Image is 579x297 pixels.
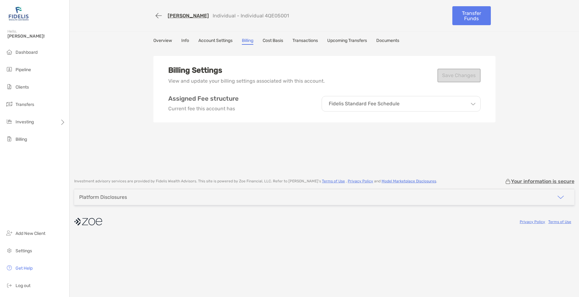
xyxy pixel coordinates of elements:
[292,38,318,45] a: Transactions
[168,105,239,112] p: Current fee this account has
[16,67,31,72] span: Pipeline
[168,95,239,102] h5: Assigned Fee structure
[213,13,289,19] p: Individual - Individual 4QE05001
[16,283,30,288] span: Log out
[168,66,325,75] h3: Billing Settings
[242,38,253,45] a: Billing
[74,179,437,184] p: Investment advisory services are provided by Fidelis Wealth Advisors . This site is powered by Zo...
[181,38,189,45] a: Info
[7,34,66,39] span: [PERSON_NAME]!
[16,266,33,271] span: Get Help
[16,137,27,142] span: Billing
[16,248,32,254] span: Settings
[376,38,399,45] a: Documents
[16,85,29,90] span: Clients
[520,220,545,224] a: Privacy Policy
[6,48,13,56] img: dashboard icon
[557,194,564,201] img: icon arrow
[6,83,13,90] img: clients icon
[6,135,13,143] img: billing icon
[6,118,13,125] img: investing icon
[153,38,172,45] a: Overview
[6,264,13,272] img: get-help icon
[382,179,436,183] a: Model Marketplace Disclosures
[6,100,13,108] img: transfers icon
[16,119,34,125] span: Investing
[74,215,102,229] img: company logo
[168,77,325,85] p: View and update your billing settings associated with this account.
[198,38,233,45] a: Account Settings
[79,194,127,200] div: Platform Disclosures
[511,178,574,184] p: Your information is secure
[7,2,30,25] img: Zoe Logo
[6,247,13,254] img: settings icon
[329,101,400,107] p: Fidelis Standard Fee Schedule
[16,102,34,107] span: Transfers
[322,179,345,183] a: Terms of Use
[327,38,367,45] a: Upcoming Transfers
[16,231,45,236] span: Add New Client
[6,281,13,289] img: logout icon
[16,50,38,55] span: Dashboard
[548,220,571,224] a: Terms of Use
[168,13,209,19] a: [PERSON_NAME]
[6,66,13,73] img: pipeline icon
[6,229,13,237] img: add_new_client icon
[348,179,373,183] a: Privacy Policy
[452,6,491,25] a: Transfer Funds
[263,38,283,45] a: Cost Basis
